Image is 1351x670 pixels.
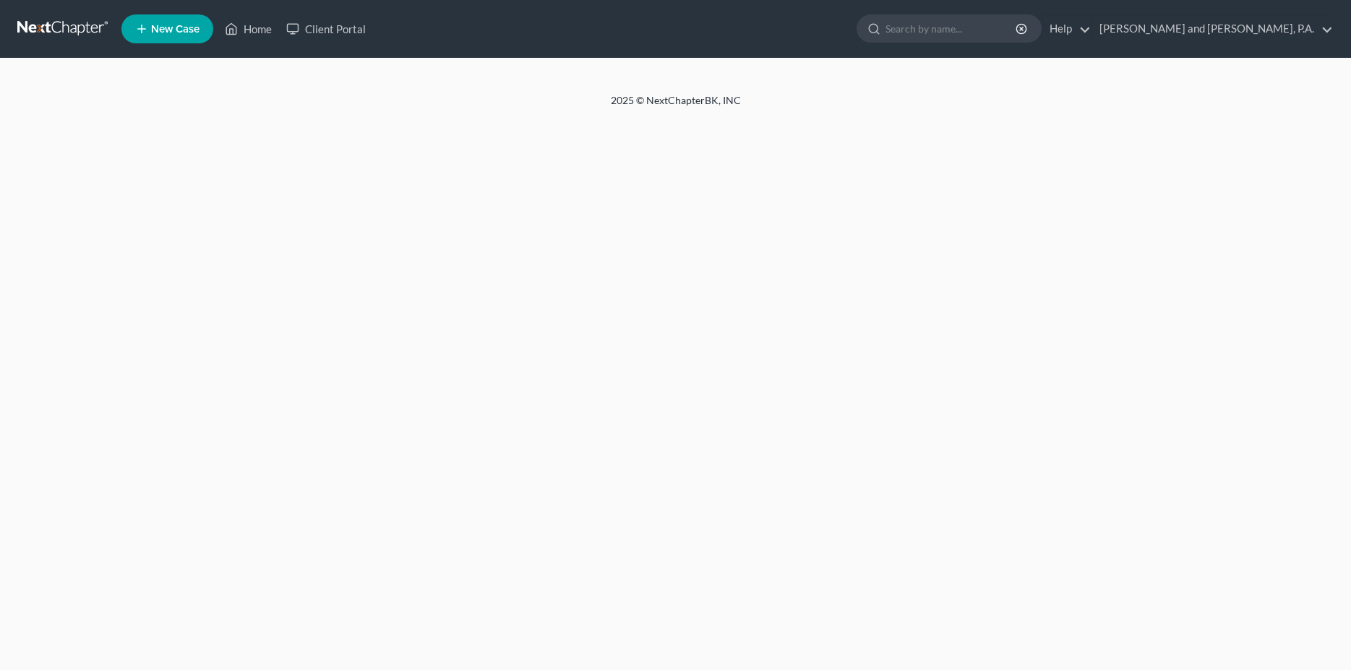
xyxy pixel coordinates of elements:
[218,16,279,42] a: Home
[279,16,373,42] a: Client Portal
[1092,16,1333,42] a: [PERSON_NAME] and [PERSON_NAME], P.A.
[151,24,200,35] span: New Case
[1042,16,1091,42] a: Help
[885,15,1018,42] input: Search by name...
[264,93,1088,119] div: 2025 © NextChapterBK, INC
